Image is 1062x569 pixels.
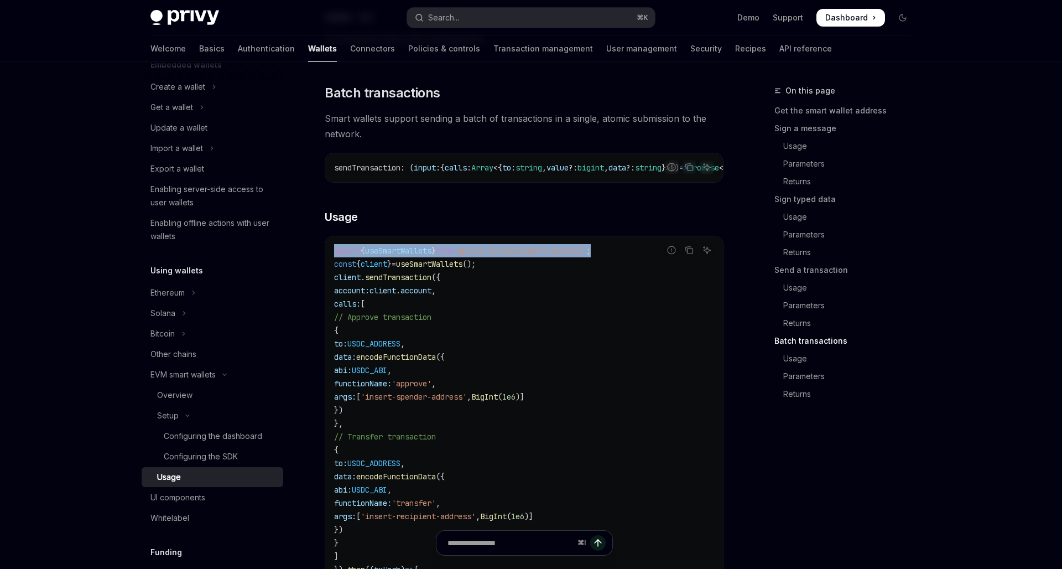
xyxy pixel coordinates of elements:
[590,535,606,551] button: Send message
[199,35,225,62] a: Basics
[825,12,868,23] span: Dashboard
[774,102,920,120] a: Get the smart wallet address
[334,432,436,442] span: // Transfer transaction
[347,339,400,349] span: USDC_ADDRESS
[774,190,920,208] a: Sign typed data
[719,163,723,173] span: <
[774,368,920,385] a: Parameters
[682,243,696,257] button: Copy the contents from the code block
[774,314,920,332] a: Returns
[608,163,626,173] span: data
[387,485,392,495] span: ,
[361,272,365,282] span: .
[392,498,436,508] span: 'transfer'
[334,445,339,455] span: {
[361,259,387,269] span: client
[662,163,679,173] span: }>})
[774,244,920,261] a: Returns
[334,525,343,535] span: })
[142,508,283,528] a: Whitelabel
[334,511,356,521] span: args:
[400,286,431,296] span: account
[150,286,185,299] div: Ethereum
[356,392,361,402] span: [
[774,297,920,314] a: Parameters
[334,286,369,296] span: account:
[164,430,262,443] div: Configuring the dashboard
[604,163,608,173] span: ,
[774,350,920,368] a: Usage
[352,365,387,375] span: USDC_ABI
[334,472,356,482] span: data:
[546,163,569,173] span: value
[682,160,696,174] button: Copy the contents from the code block
[142,385,283,405] a: Overview
[577,163,604,173] span: bigint
[471,392,498,402] span: BigInt
[334,379,392,389] span: functionName:
[785,84,835,97] span: On this page
[637,13,648,22] span: ⌘ K
[511,163,516,173] span: :
[334,405,343,415] span: })
[150,307,175,320] div: Solana
[774,226,920,244] a: Parameters
[774,173,920,190] a: Returns
[440,163,445,173] span: {
[476,511,480,521] span: ,
[542,163,546,173] span: ,
[164,450,238,463] div: Configuring the SDK
[774,208,920,226] a: Usage
[347,458,400,468] span: USDC_ADDRESS
[150,121,207,135] div: Update a wallet
[774,385,920,403] a: Returns
[516,163,542,173] span: string
[142,344,283,364] a: Other chains
[431,246,436,256] span: }
[408,35,480,62] a: Policies & controls
[700,160,714,174] button: Ask AI
[774,261,920,279] a: Send a transaction
[150,35,186,62] a: Welcome
[352,485,387,495] span: USDC_ABI
[365,272,431,282] span: sendTransaction
[407,8,655,28] button: Open search
[142,467,283,487] a: Usage
[392,259,396,269] span: =
[462,259,476,269] span: ();
[569,163,577,173] span: ?:
[467,392,471,402] span: ,
[445,163,467,173] span: calls
[369,286,396,296] span: client
[774,120,920,137] a: Sign a message
[436,246,454,256] span: from
[387,259,392,269] span: }
[142,365,283,385] button: Toggle EVM smart wallets section
[356,352,436,362] span: encodeFunctionData
[334,163,400,173] span: sendTransaction
[238,35,295,62] a: Authentication
[447,531,573,555] input: Ask a question...
[400,339,405,349] span: ,
[334,272,361,282] span: client
[142,488,283,508] a: UI components
[150,183,277,209] div: Enabling server-side access to user wallets
[436,498,440,508] span: ,
[700,243,714,257] button: Ask AI
[392,379,431,389] span: 'approve'
[142,118,283,138] a: Update a wallet
[507,511,511,521] span: (
[334,312,431,322] span: // Approve transaction
[150,348,196,361] div: Other chains
[150,162,204,175] div: Export a wallet
[150,10,219,25] img: dark logo
[142,406,283,426] button: Toggle Setup section
[356,472,436,482] span: encodeFunctionData
[493,163,502,173] span: <{
[150,327,175,340] div: Bitcoin
[894,9,912,27] button: Toggle dark mode
[396,259,462,269] span: useSmartWallets
[334,259,356,269] span: const
[774,279,920,297] a: Usage
[664,243,679,257] button: Report incorrect code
